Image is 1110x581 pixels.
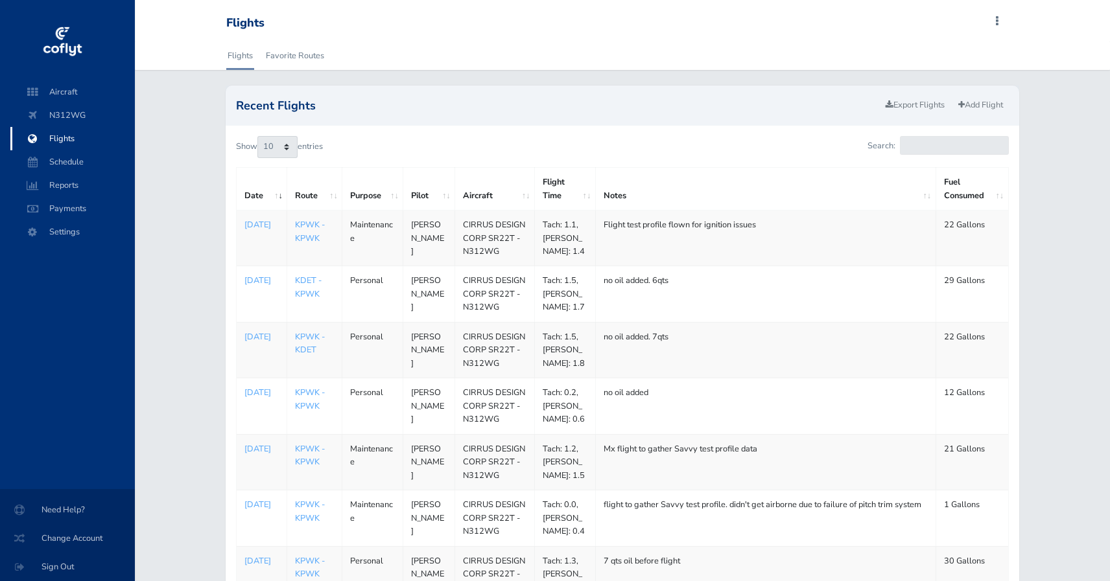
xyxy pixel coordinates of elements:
td: Tach: 0.0, [PERSON_NAME]: 0.4 [534,490,595,546]
td: [PERSON_NAME] [403,490,455,546]
td: Tach: 0.2, [PERSON_NAME]: 0.6 [534,378,595,434]
th: Fuel Consumed: activate to sort column ascending [936,168,1008,211]
th: Aircraft: activate to sort column ascending [455,168,535,211]
span: Sign Out [16,555,119,578]
th: Date: activate to sort column ascending [237,168,287,211]
th: Pilot: activate to sort column ascending [403,168,455,211]
td: CIRRUS DESIGN CORP SR22T - N312WG [455,378,535,434]
a: Favorite Routes [265,41,325,70]
td: 22 Gallons [936,211,1008,266]
td: CIRRUS DESIGN CORP SR22T - N312WG [455,266,535,322]
th: Notes: activate to sort column ascending [595,168,936,211]
td: Mx flight to gather Savvy test profile data [595,434,936,490]
td: 29 Gallons [936,266,1008,322]
a: [DATE] [244,554,279,567]
td: Tach: 1.1, [PERSON_NAME]: 1.4 [534,211,595,266]
td: [PERSON_NAME] [403,322,455,378]
td: CIRRUS DESIGN CORP SR22T - N312WG [455,211,535,266]
td: [PERSON_NAME] [403,266,455,322]
td: [PERSON_NAME] [403,434,455,490]
input: Search: [900,136,1009,155]
a: KPWK - KPWK [295,499,325,523]
label: Show entries [236,136,323,158]
td: Tach: 1.5, [PERSON_NAME]: 1.8 [534,322,595,378]
a: KPWK - KPWK [295,555,325,580]
td: Personal [342,378,403,434]
a: Export Flights [880,96,951,115]
td: Personal [342,266,403,322]
span: Payments [23,197,122,220]
td: CIRRUS DESIGN CORP SR22T - N312WG [455,434,535,490]
a: KPWK - KDET [295,331,325,356]
span: Need Help? [16,498,119,521]
a: Flights [226,41,254,70]
td: Personal [342,322,403,378]
a: KPWK - KPWK [295,443,325,468]
span: Reports [23,174,122,197]
span: Aircraft [23,80,122,104]
img: coflyt logo [41,23,84,62]
td: Flight test profile flown for ignition issues [595,211,936,266]
span: Flights [23,127,122,150]
a: [DATE] [244,386,279,399]
td: 22 Gallons [936,322,1008,378]
label: Search: [868,136,1008,155]
th: Purpose: activate to sort column ascending [342,168,403,211]
a: [DATE] [244,218,279,231]
td: no oil added. 7qts [595,322,936,378]
td: Tach: 1.2, [PERSON_NAME]: 1.5 [534,434,595,490]
td: 21 Gallons [936,434,1008,490]
a: KPWK - KPWK [295,219,325,244]
td: no oil added. 6qts [595,266,936,322]
td: Maintenance [342,490,403,546]
span: N312WG [23,104,122,127]
td: 1 Gallons [936,490,1008,546]
td: flight to gather Savvy test profile. didn't get airborne due to failure of pitch trim system [595,490,936,546]
td: CIRRUS DESIGN CORP SR22T - N312WG [455,322,535,378]
div: Flights [226,16,265,30]
th: Route: activate to sort column ascending [287,168,342,211]
a: [DATE] [244,498,279,511]
a: KDET - KPWK [295,275,322,299]
a: Add Flight [952,96,1009,115]
td: Tach: 1.5, [PERSON_NAME]: 1.7 [534,266,595,322]
td: Maintenance [342,434,403,490]
span: Settings [23,220,122,244]
td: no oil added [595,378,936,434]
td: [PERSON_NAME] [403,378,455,434]
h2: Recent Flights [236,100,879,111]
th: Flight Time: activate to sort column ascending [534,168,595,211]
select: Showentries [257,136,298,158]
td: 12 Gallons [936,378,1008,434]
span: Change Account [16,527,119,550]
span: Schedule [23,150,122,174]
a: KPWK - KPWK [295,387,325,411]
a: [DATE] [244,274,279,287]
a: [DATE] [244,330,279,343]
td: [PERSON_NAME] [403,211,455,266]
td: CIRRUS DESIGN CORP SR22T - N312WG [455,490,535,546]
td: Maintenance [342,211,403,266]
a: [DATE] [244,442,279,455]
